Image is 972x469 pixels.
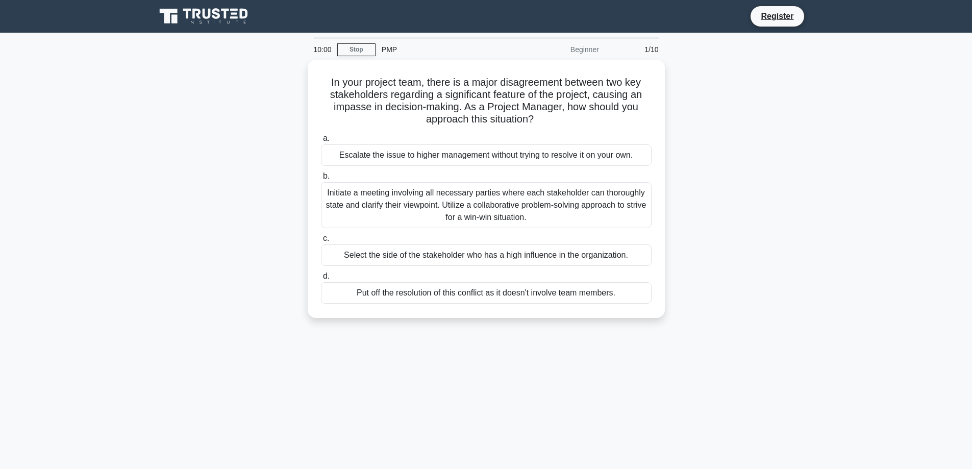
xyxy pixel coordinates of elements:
span: a. [323,134,330,142]
div: Beginner [516,39,605,60]
span: d. [323,271,330,280]
span: c. [323,234,329,242]
div: PMP [376,39,516,60]
div: Put off the resolution of this conflict as it doesn't involve team members. [321,282,652,304]
div: Initiate a meeting involving all necessary parties where each stakeholder can thoroughly state an... [321,182,652,228]
a: Stop [337,43,376,56]
div: 1/10 [605,39,665,60]
a: Register [755,10,800,22]
div: Escalate the issue to higher management without trying to resolve it on your own. [321,144,652,166]
span: b. [323,171,330,180]
div: 10:00 [308,39,337,60]
h5: In your project team, there is a major disagreement between two key stakeholders regarding a sign... [320,76,653,126]
div: Select the side of the stakeholder who has a high influence in the organization. [321,244,652,266]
